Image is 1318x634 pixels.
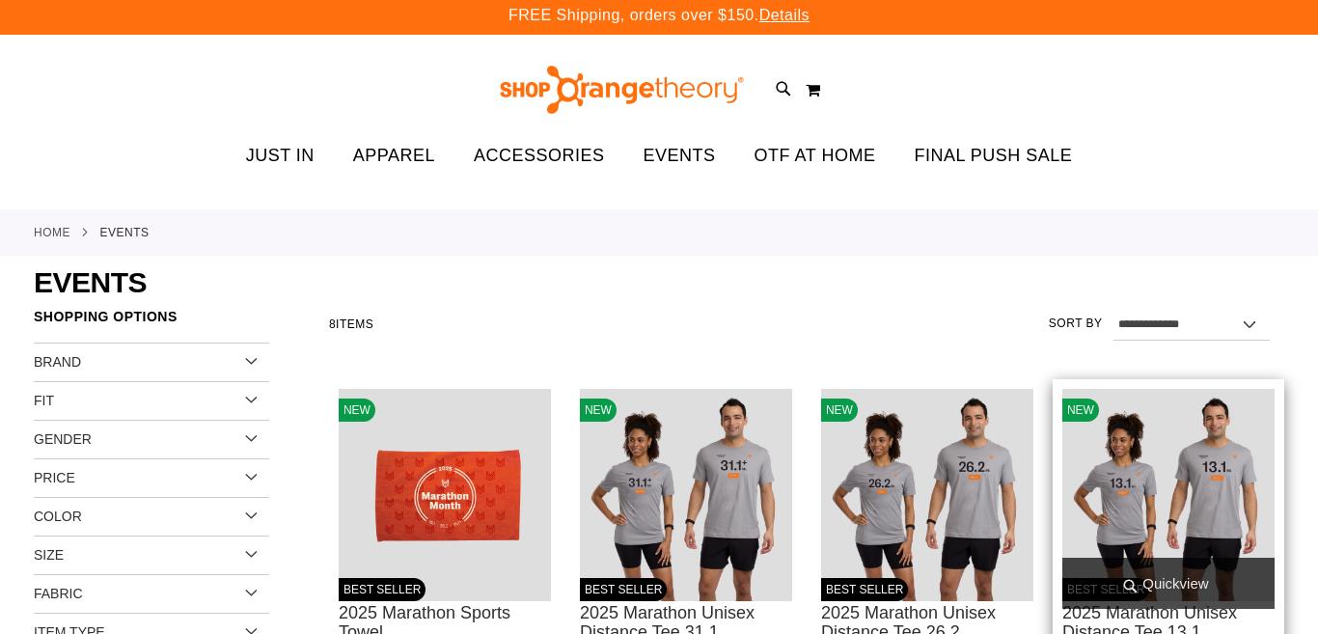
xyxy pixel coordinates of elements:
[508,5,810,27] p: FREE Shipping, orders over $150.
[34,431,92,447] span: Gender
[914,134,1072,178] span: FINAL PUSH SALE
[580,578,667,601] span: BEST SELLER
[1062,399,1099,422] span: NEW
[339,389,551,601] img: 2025 Marathon Sports Towel
[34,470,75,485] span: Price
[894,134,1091,179] a: FINAL PUSH SALE
[34,266,147,298] span: EVENTS
[34,547,64,563] span: Size
[329,310,373,340] h2: Items
[454,134,624,179] a: ACCESSORIES
[339,578,426,601] span: BEST SELLER
[339,389,551,604] a: 2025 Marathon Sports TowelNEWBEST SELLER
[821,399,858,422] span: NEW
[34,224,70,241] a: Home
[34,586,83,601] span: Fabric
[100,224,150,241] strong: EVENTS
[1062,389,1275,604] a: 2025 Marathon Unisex Distance Tee 13.1NEWBEST SELLER
[580,389,792,601] img: 2025 Marathon Unisex Distance Tee 31.1
[759,7,810,23] a: Details
[1062,389,1275,601] img: 2025 Marathon Unisex Distance Tee 13.1
[1062,558,1275,609] a: Quickview
[353,134,435,178] span: APPAREL
[34,393,54,408] span: Fit
[755,134,876,178] span: OTF AT HOME
[735,134,895,179] a: OTF AT HOME
[474,134,605,178] span: ACCESSORIES
[34,300,269,344] strong: Shopping Options
[339,399,375,422] span: NEW
[246,134,315,178] span: JUST IN
[227,134,334,179] a: JUST IN
[624,134,735,178] a: EVENTS
[34,509,82,524] span: Color
[34,354,81,370] span: Brand
[580,389,792,604] a: 2025 Marathon Unisex Distance Tee 31.1NEWBEST SELLER
[497,66,747,114] img: Shop Orangetheory
[334,134,454,179] a: APPAREL
[329,317,336,331] span: 8
[644,134,716,178] span: EVENTS
[821,389,1033,601] img: 2025 Marathon Unisex Distance Tee 26.2
[821,578,908,601] span: BEST SELLER
[580,399,617,422] span: NEW
[1049,316,1103,332] label: Sort By
[821,389,1033,604] a: 2025 Marathon Unisex Distance Tee 26.2NEWBEST SELLER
